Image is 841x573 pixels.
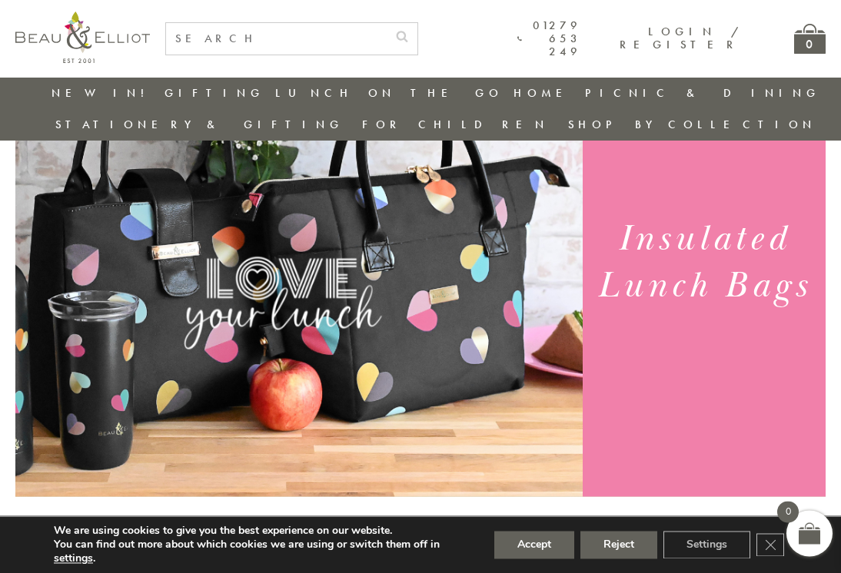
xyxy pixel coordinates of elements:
button: Close GDPR Cookie Banner [756,533,784,556]
a: Home [514,85,575,101]
a: Picnic & Dining [585,85,820,101]
a: Login / Register [620,24,740,52]
p: We are using cookies to give you the best experience on our website. [54,524,466,538]
a: For Children [362,117,549,132]
a: 01279 653 249 [517,19,581,59]
a: Stationery & Gifting [55,117,344,132]
button: Accept [494,531,574,558]
input: SEARCH [166,23,387,55]
button: Reject [580,531,657,558]
a: New in! [52,85,155,101]
p: You can find out more about which cookies we are using or switch them off in . [54,538,466,565]
a: Lunch On The Go [275,85,503,101]
img: logo [15,12,150,63]
a: 0 [794,24,826,54]
button: settings [54,551,93,565]
button: Settings [663,531,750,558]
h1: Insulated Lunch Bags [595,216,814,310]
a: Shop by collection [568,117,816,132]
img: Emily Heart Set [15,35,583,496]
a: Gifting [165,85,264,101]
span: 0 [777,501,799,522]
